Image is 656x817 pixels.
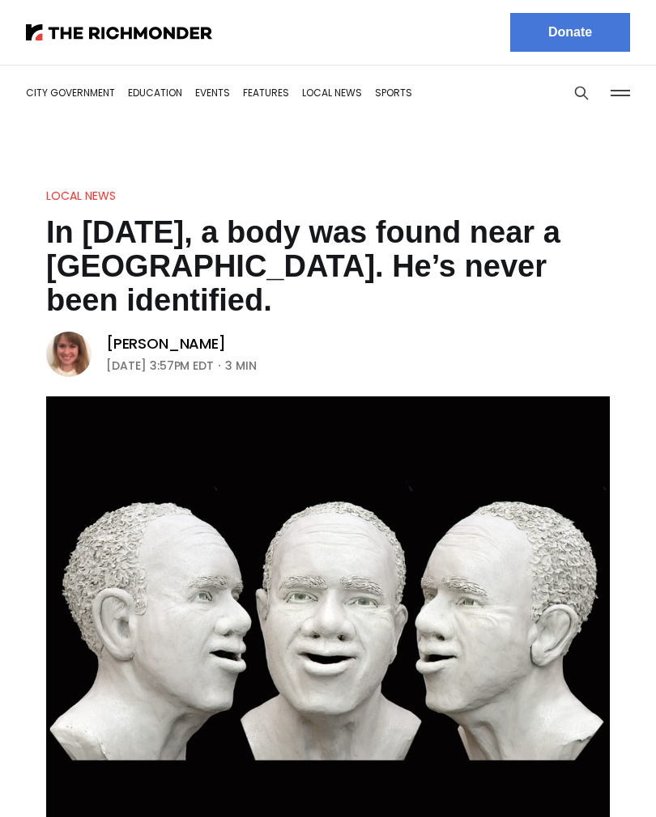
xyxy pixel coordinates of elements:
img: The Richmonder [26,24,212,40]
a: Education [128,86,182,99]
a: Local News [46,188,116,204]
a: [PERSON_NAME] [106,334,226,353]
button: Search this site [569,81,594,105]
a: City Government [26,86,115,99]
a: Donate [510,13,630,52]
iframe: portal-trigger [517,738,656,817]
a: Local News [302,86,362,99]
a: Features [243,86,289,99]
a: Events [195,86,230,99]
a: Sports [375,86,412,99]
img: Sarah Vogelsong [46,332,92,377]
time: [DATE] 3:57PM EDT [106,356,214,375]
h1: In [DATE], a body was found near a [GEOGRAPHIC_DATA]. He’s never been identified. [46,215,610,317]
span: 3 min [225,356,257,375]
